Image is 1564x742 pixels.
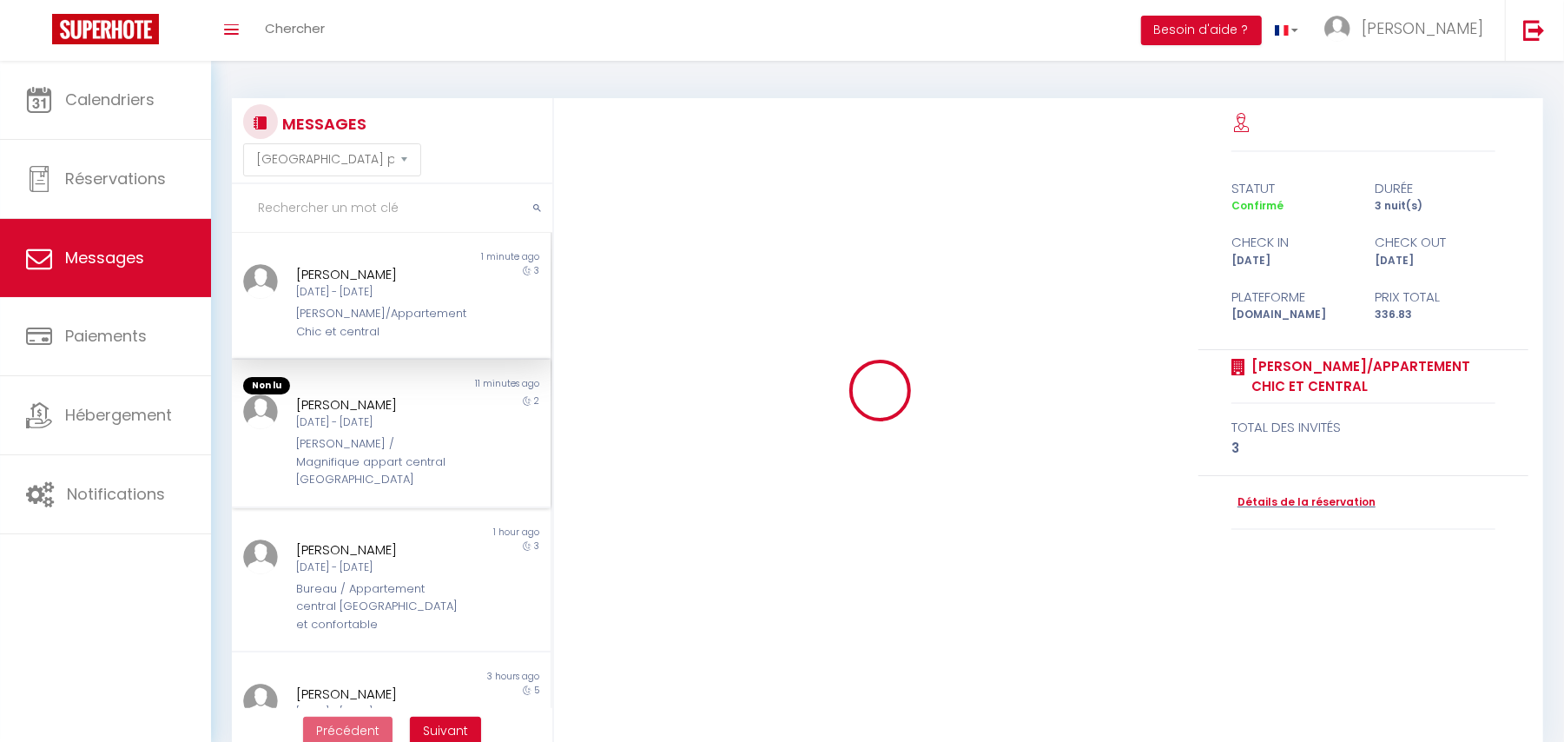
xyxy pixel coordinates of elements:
button: Besoin d'aide ? [1141,16,1262,45]
span: Suivant [423,722,468,739]
img: ... [243,394,278,429]
div: [PERSON_NAME] [296,540,459,560]
div: Plateforme [1220,287,1363,308]
div: 11 minutes ago [391,377,550,394]
span: Notifications [67,483,165,505]
span: Calendriers [65,89,155,110]
a: [PERSON_NAME]/Appartement Chic et central [1245,356,1495,397]
span: Paiements [65,325,147,347]
div: check out [1363,232,1507,253]
span: 3 [534,540,539,553]
span: Réservations [65,168,166,189]
span: 5 [534,684,539,697]
div: [PERSON_NAME]/Appartement Chic et central [296,305,459,341]
div: Prix total [1363,287,1507,308]
div: [DATE] [1220,253,1363,269]
div: 1 hour ago [391,526,550,540]
div: [DATE] - [DATE] [296,705,459,721]
div: [DATE] - [DATE] [296,284,459,301]
img: ... [243,264,278,299]
div: 3 hours ago [391,670,550,684]
div: Bureau / Appartement central [GEOGRAPHIC_DATA] et confortable [296,580,459,633]
div: 3 nuit(s) [1363,198,1507,215]
div: 1 minute ago [391,250,550,264]
img: ... [243,684,278,719]
img: ... [243,540,278,574]
div: [PERSON_NAME] [296,394,459,415]
div: statut [1220,178,1363,199]
span: Messages [65,247,144,268]
div: [DATE] - [DATE] [296,560,459,576]
div: [DOMAIN_NAME] [1220,307,1363,323]
span: 2 [534,394,539,407]
a: Détails de la réservation [1231,494,1376,511]
img: logout [1523,19,1545,41]
div: [PERSON_NAME] / Magnifique appart central [GEOGRAPHIC_DATA] [296,435,459,488]
div: 3 [1231,438,1495,459]
span: Confirmé [1231,198,1284,213]
div: total des invités [1231,417,1495,438]
h3: MESSAGES [278,104,366,143]
span: Non lu [243,377,290,394]
div: [DATE] [1363,253,1507,269]
span: Précédent [316,722,379,739]
div: [PERSON_NAME] [296,264,459,285]
img: ... [1324,16,1350,42]
span: [PERSON_NAME] [1362,17,1483,39]
div: [PERSON_NAME] [296,684,459,705]
input: Rechercher un mot clé [232,184,552,233]
span: Chercher [265,19,325,37]
div: [DATE] - [DATE] [296,414,459,431]
div: check in [1220,232,1363,253]
img: Super Booking [52,14,159,44]
span: Hébergement [65,404,172,426]
div: durée [1363,178,1507,199]
span: 3 [534,264,539,277]
div: 336.83 [1363,307,1507,323]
